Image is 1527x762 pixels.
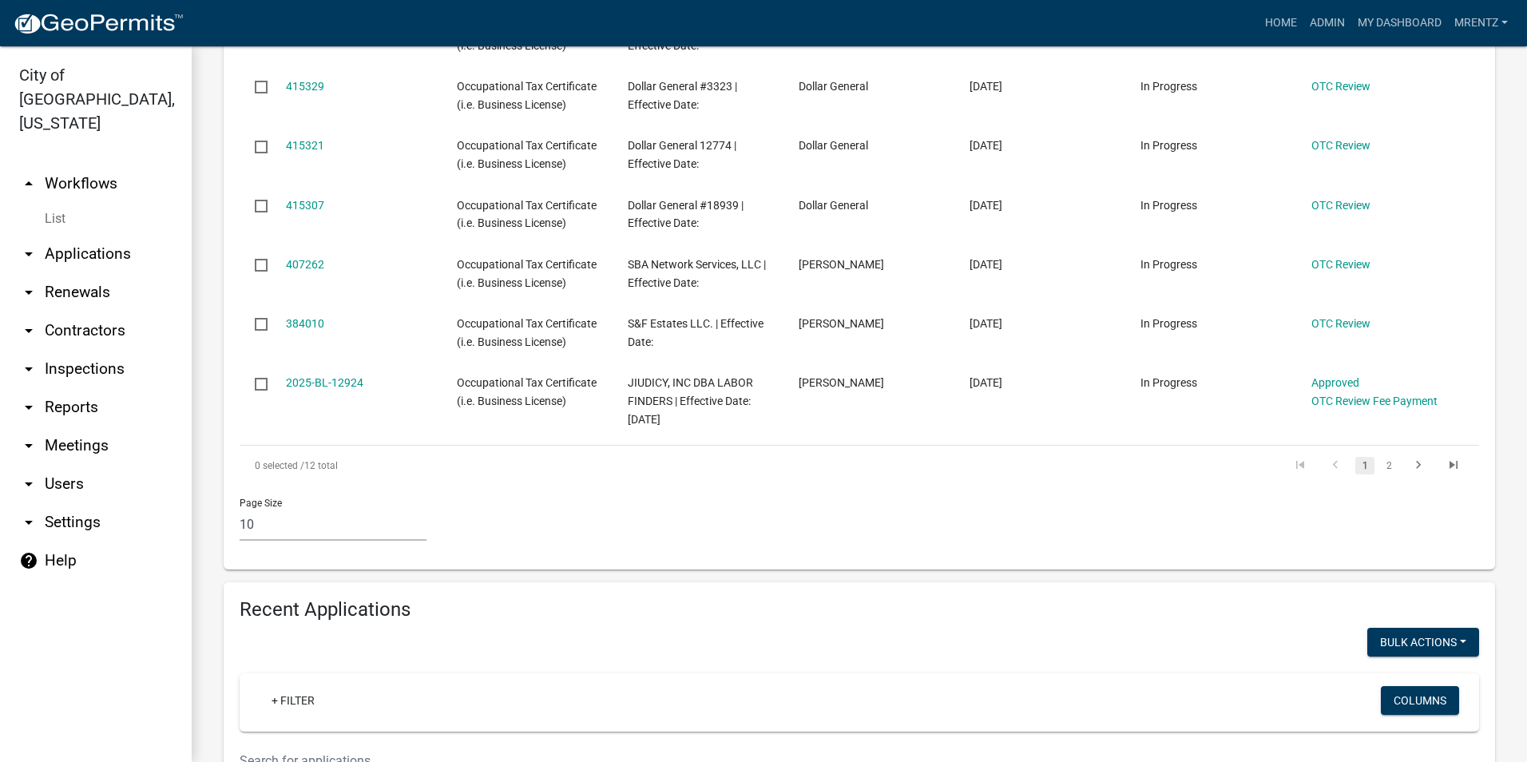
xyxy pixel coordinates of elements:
a: 415307 [286,199,324,212]
span: Dollar General #18939 | Effective Date: [628,199,744,230]
span: Dollar General [799,199,868,212]
span: 03/04/2025 [970,317,1002,330]
i: arrow_drop_down [19,474,38,494]
span: Pam Gentry [799,258,884,271]
a: OTC Review [1311,139,1370,152]
a: 415329 [286,80,324,93]
span: In Progress [1140,199,1197,212]
span: JASON DIENHART [799,376,884,389]
span: In Progress [1140,258,1197,271]
span: 0 selected / [255,460,304,471]
a: OTC Review [1311,80,1370,93]
span: 05/02/2025 [970,139,1002,152]
a: go to next page [1403,457,1434,474]
i: arrow_drop_down [19,513,38,532]
i: arrow_drop_down [19,398,38,417]
div: 12 total [240,446,729,486]
a: OTC Review [1311,199,1370,212]
i: arrow_drop_down [19,244,38,264]
span: Occupational Tax Certificate (i.e. Business License) [457,21,597,52]
a: My Dashboard [1351,8,1448,38]
span: Dollar General #2349 | Effective Date: [628,21,737,52]
span: 05/02/2025 [970,80,1002,93]
span: Occupational Tax Certificate (i.e. Business License) [457,376,597,407]
span: Dollar General 12774 | Effective Date: [628,139,736,170]
span: Vontrail Smith [799,317,884,330]
span: Occupational Tax Certificate (i.e. Business License) [457,199,597,230]
i: arrow_drop_down [19,283,38,302]
h4: Recent Applications [240,598,1479,621]
span: S&F Estates LLC. | Effective Date: [628,317,763,348]
span: In Progress [1140,80,1197,93]
i: arrow_drop_down [19,359,38,379]
span: Dollar General [799,139,868,152]
i: arrow_drop_up [19,174,38,193]
a: Admin [1303,8,1351,38]
a: 415321 [286,139,324,152]
li: page 2 [1377,452,1401,479]
a: OTC Review [1311,258,1370,271]
a: go to previous page [1320,457,1351,474]
span: Occupational Tax Certificate (i.e. Business License) [457,317,597,348]
span: In Progress [1140,139,1197,152]
span: Occupational Tax Certificate (i.e. Business License) [457,139,597,170]
span: In Progress [1140,376,1197,389]
a: + Filter [259,686,327,715]
button: Bulk Actions [1367,628,1479,657]
span: Dollar General #3323 | Effective Date: [628,80,737,111]
a: 384010 [286,317,324,330]
button: Columns [1381,686,1459,715]
span: 05/02/2025 [970,199,1002,212]
a: go to last page [1438,457,1469,474]
span: SBA Network Services, LLC | Effective Date: [628,258,766,289]
i: help [19,551,38,570]
a: Mrentz [1448,8,1514,38]
i: arrow_drop_down [19,436,38,455]
a: OTC Review Fee Payment [1311,395,1438,407]
a: go to first page [1285,457,1315,474]
a: 1 [1355,457,1374,474]
li: page 1 [1353,452,1377,479]
span: JIUDICY, INC DBA LABOR FINDERS | Effective Date: 01/31/2025 [628,376,753,426]
a: 407262 [286,258,324,271]
span: Dollar General [799,80,868,93]
a: Approved [1311,376,1359,389]
i: arrow_drop_down [19,321,38,340]
a: Home [1259,8,1303,38]
span: Occupational Tax Certificate (i.e. Business License) [457,80,597,111]
a: 2 [1379,457,1398,474]
span: Occupational Tax Certificate (i.e. Business License) [457,258,597,289]
span: 01/31/2025 [970,376,1002,389]
a: 2025-BL-12924 [286,376,363,389]
span: In Progress [1140,317,1197,330]
a: OTC Review [1311,317,1370,330]
span: 04/17/2025 [970,258,1002,271]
